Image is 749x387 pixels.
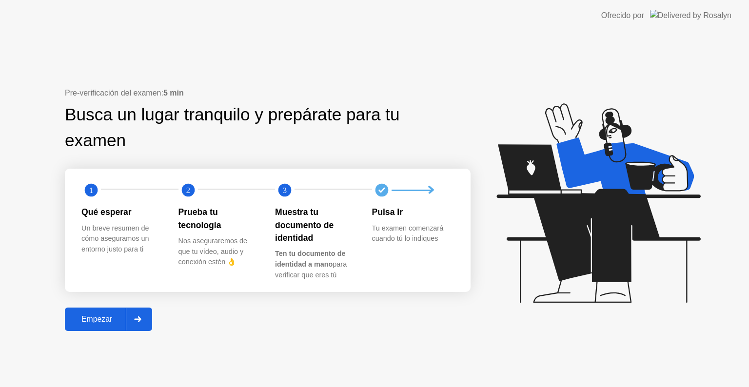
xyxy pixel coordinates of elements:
[89,186,93,195] text: 1
[186,186,190,195] text: 2
[81,206,163,218] div: Qué esperar
[275,249,356,280] div: para verificar que eres tú
[372,206,453,218] div: Pulsa Ir
[283,186,287,195] text: 3
[65,308,152,331] button: Empezar
[275,206,356,244] div: Muestra tu documento de identidad
[372,223,453,244] div: Tu examen comenzará cuando tú lo indiques
[178,236,260,268] div: Nos aseguraremos de que tu vídeo, audio y conexión estén 👌
[601,10,644,21] div: Ofrecido por
[163,89,184,97] b: 5 min
[65,102,409,154] div: Busca un lugar tranquilo y prepárate para tu examen
[275,250,345,268] b: Ten tu documento de identidad a mano
[178,206,260,232] div: Prueba tu tecnología
[81,223,163,255] div: Un breve resumen de cómo aseguramos un entorno justo para ti
[68,315,126,324] div: Empezar
[650,10,731,21] img: Delivered by Rosalyn
[65,87,471,99] div: Pre-verificación del examen:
